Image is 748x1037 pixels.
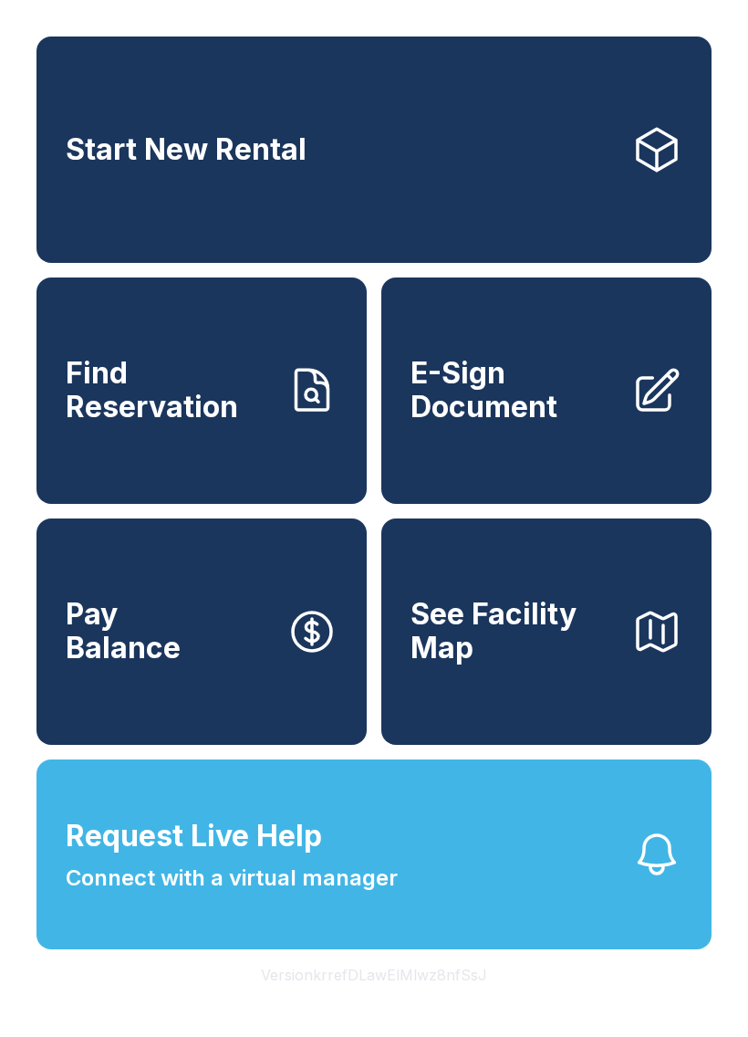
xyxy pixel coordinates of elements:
span: See Facility Map [410,598,617,665]
span: Start New Rental [66,133,306,167]
a: Find Reservation [36,278,367,504]
a: E-Sign Document [381,278,712,504]
button: Request Live HelpConnect with a virtual manager [36,759,712,949]
span: Find Reservation [66,357,272,424]
span: Connect with a virtual manager [66,862,398,895]
span: Pay Balance [66,598,181,665]
span: Request Live Help [66,814,322,858]
button: See Facility Map [381,518,712,745]
button: PayBalance [36,518,367,745]
span: E-Sign Document [410,357,617,424]
a: Start New Rental [36,37,712,263]
button: VersionkrrefDLawElMlwz8nfSsJ [246,949,502,1000]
